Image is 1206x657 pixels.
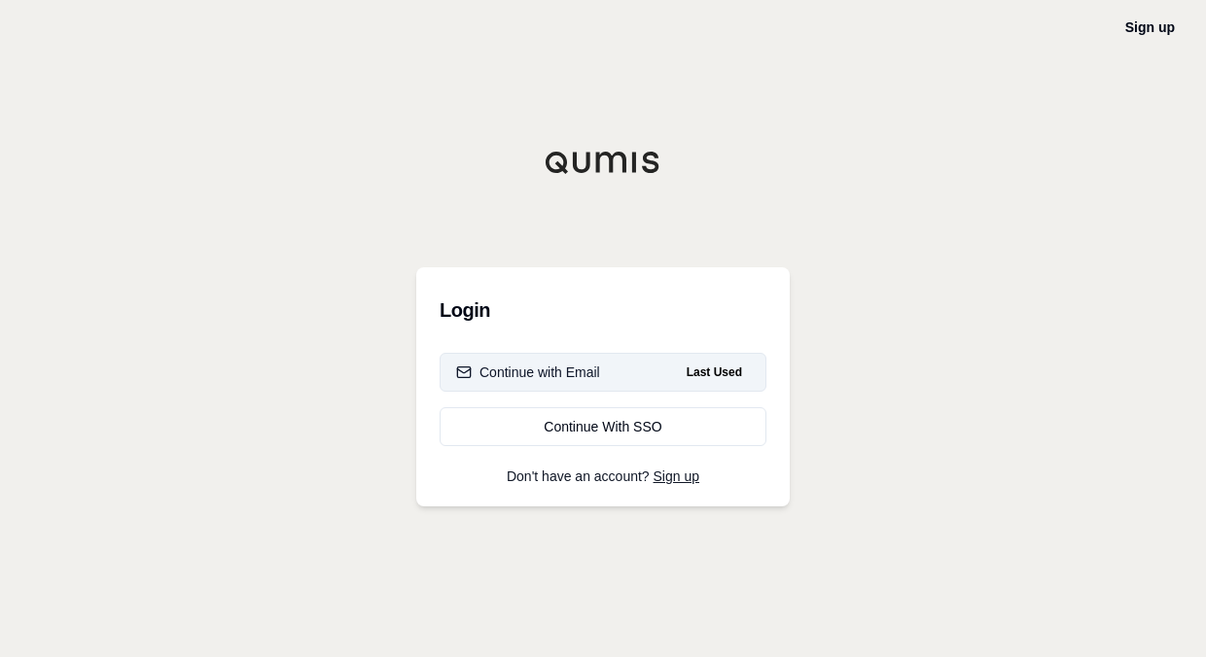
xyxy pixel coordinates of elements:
a: Continue With SSO [440,407,766,446]
a: Sign up [1125,19,1175,35]
p: Don't have an account? [440,469,766,483]
div: Continue with Email [456,363,600,382]
a: Sign up [654,468,699,484]
h3: Login [440,291,766,329]
span: Last Used [679,361,750,384]
button: Continue with EmailLast Used [440,353,766,392]
div: Continue With SSO [456,417,750,436]
img: Qumis [545,151,661,174]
